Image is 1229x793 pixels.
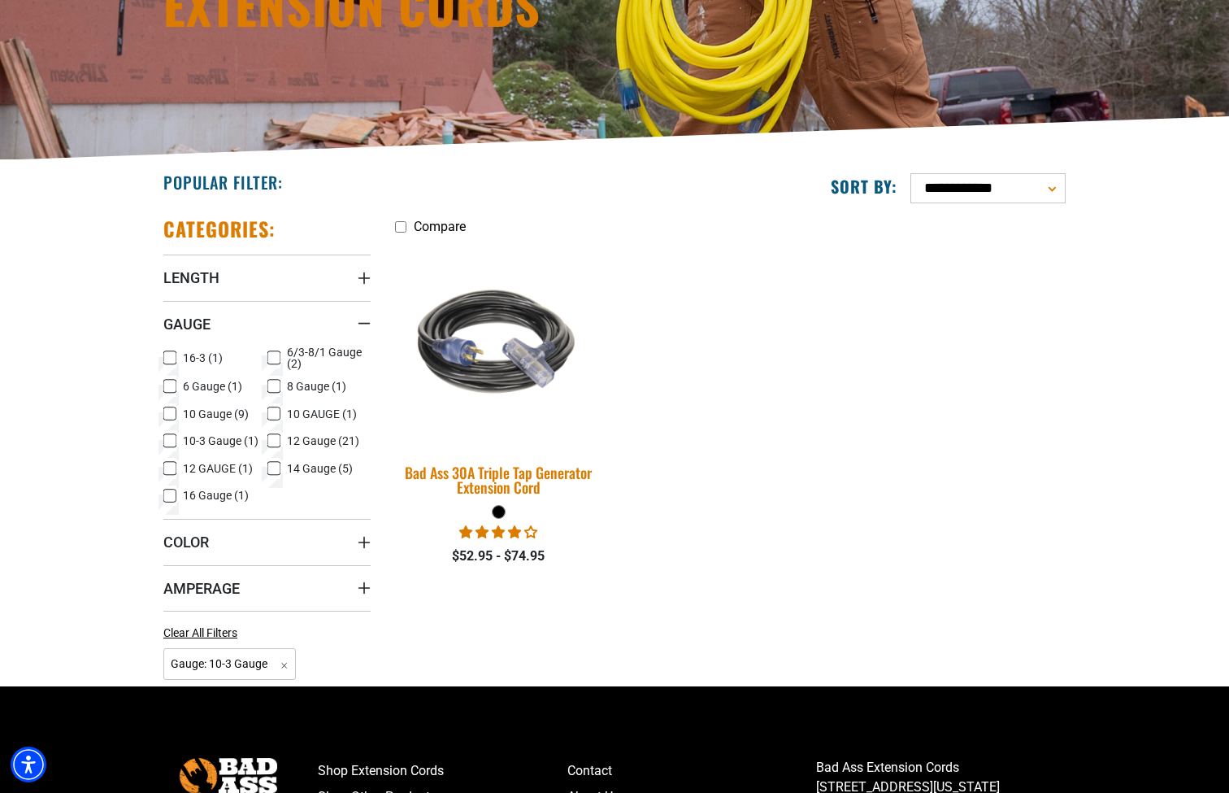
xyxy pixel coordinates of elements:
[567,758,817,784] a: Contact
[163,565,371,611] summary: Amperage
[831,176,897,197] label: Sort by:
[183,408,249,420] span: 10 Gauge (9)
[183,352,223,364] span: 16-3 (1)
[163,216,276,242] h2: Categories:
[318,758,567,784] a: Shop Extension Cords
[163,625,244,642] a: Clear All Filters
[163,255,371,300] summary: Length
[163,626,237,639] span: Clear All Filters
[183,463,253,474] span: 12 GAUGE (1)
[287,463,353,474] span: 14 Gauge (5)
[395,465,602,495] div: Bad Ass 30A Triple Tap Generator Extension Cord
[163,268,219,287] span: Length
[287,381,346,392] span: 8 Gauge (1)
[163,301,371,346] summary: Gauge
[163,315,211,333] span: Gauge
[163,533,209,551] span: Color
[163,172,283,193] h2: Popular Filter:
[163,519,371,564] summary: Color
[414,219,466,234] span: Compare
[287,435,359,447] span: 12 Gauge (21)
[163,648,296,680] span: Gauge: 10-3 Gauge
[183,381,242,392] span: 6 Gauge (1)
[183,435,258,447] span: 10-3 Gauge (1)
[395,242,602,504] a: black Bad Ass 30A Triple Tap Generator Extension Cord
[287,408,357,420] span: 10 GAUGE (1)
[385,240,613,448] img: black
[183,490,249,501] span: 16 Gauge (1)
[163,579,240,598] span: Amperage
[459,525,537,540] span: 4.00 stars
[395,547,602,566] div: $52.95 - $74.95
[11,747,46,782] div: Accessibility Menu
[163,656,296,671] a: Gauge: 10-3 Gauge
[287,346,365,369] span: 6/3-8/1 Gauge (2)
